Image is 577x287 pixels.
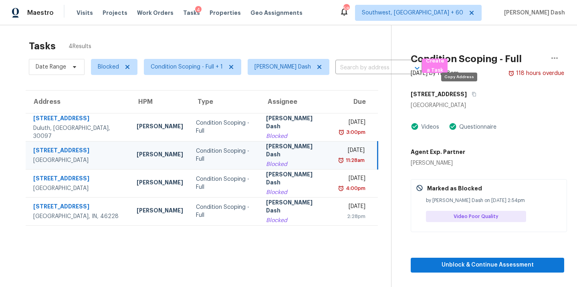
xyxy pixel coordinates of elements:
span: Condition Scoping - Full + 1 [151,63,223,71]
div: [PERSON_NAME] Dash [266,170,326,188]
div: Blocked [266,216,326,224]
span: 4 Results [69,42,91,51]
div: Condition Scoping - Full [196,175,253,191]
h5: Agent Exp. Partner [411,148,465,156]
div: [GEOGRAPHIC_DATA] [411,101,564,109]
div: [GEOGRAPHIC_DATA] [33,156,124,164]
div: Questionnaire [457,123,496,131]
div: 118 hours overdue [514,69,564,77]
th: Assignee [260,91,332,113]
th: HPM [130,91,190,113]
div: [GEOGRAPHIC_DATA] [33,184,124,192]
button: Unblock & Continue Assessment [411,258,564,273]
div: [PERSON_NAME] [137,206,183,216]
img: Overdue Alarm Icon [338,128,345,136]
div: 11:28am [344,156,365,164]
div: by [PERSON_NAME] Dash on [DATE] 2:54pm [426,196,562,204]
div: Blocked [266,160,326,168]
div: 2:28pm [339,212,365,220]
div: [DATE] [339,174,365,184]
span: Southwest, [GEOGRAPHIC_DATA] + 60 [362,9,463,17]
img: Artifact Present Icon [411,122,419,131]
th: Type [190,91,260,113]
div: 4:00pm [344,184,365,192]
span: Properties [210,9,241,17]
img: Artifact Present Icon [449,122,457,131]
div: Blocked [266,188,326,196]
span: Date Range [36,63,66,71]
div: [DATE] [339,118,365,128]
button: Open [412,63,423,74]
img: Overdue Alarm Icon [508,69,514,77]
div: [STREET_ADDRESS] [33,114,124,124]
span: [PERSON_NAME] Dash [501,9,565,17]
div: 4 [195,6,202,14]
div: [PERSON_NAME] Dash [266,198,326,216]
span: Maestro [27,9,54,17]
img: Overdue Alarm Icon [338,156,344,164]
div: [STREET_ADDRESS] [33,146,124,156]
span: Create a Task [426,57,444,75]
div: [PERSON_NAME] [137,150,183,160]
input: Search by address [335,62,399,74]
span: Video Poor Quality [454,212,502,220]
span: Unblock & Continue Assessment [417,260,558,270]
h5: [STREET_ADDRESS] [411,90,467,98]
div: [PERSON_NAME] [411,159,465,167]
div: Condition Scoping - Full [196,119,253,135]
div: Duluth, [GEOGRAPHIC_DATA], 30097 [33,124,124,140]
span: Projects [103,9,127,17]
div: Condition Scoping - Full [196,147,253,163]
span: Geo Assignments [250,9,303,17]
div: [DATE] [339,146,365,156]
span: [PERSON_NAME] Dash [254,63,311,71]
span: Tasks [183,10,200,16]
div: 583 [343,5,349,13]
div: [PERSON_NAME] [137,122,183,132]
img: Gray Cancel Icon [416,184,423,192]
div: [PERSON_NAME] [137,178,183,188]
h2: Tasks [29,42,56,50]
div: [STREET_ADDRESS] [33,174,124,184]
th: Due [332,91,377,113]
h2: Condition Scoping - Full [411,55,522,63]
div: Videos [419,123,439,131]
button: Create a Task [422,59,448,73]
div: [PERSON_NAME] Dash [266,114,326,132]
span: Visits [77,9,93,17]
div: [GEOGRAPHIC_DATA], IN, 46228 [33,212,124,220]
img: Overdue Alarm Icon [338,184,344,192]
div: [DATE] [339,202,365,212]
th: Address [26,91,130,113]
div: [STREET_ADDRESS] [33,202,124,212]
span: Blocked [98,63,119,71]
div: Blocked [266,132,326,140]
div: 3:00pm [345,128,365,136]
p: Marked as Blocked [427,184,482,192]
span: Work Orders [137,9,174,17]
div: [PERSON_NAME] Dash [266,142,326,160]
div: Condition Scoping - Full [196,203,253,219]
